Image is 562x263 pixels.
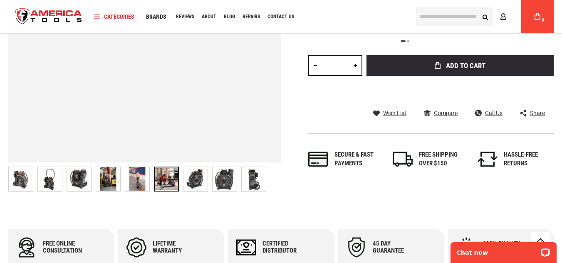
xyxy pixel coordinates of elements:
[485,110,503,116] span: Call Us
[373,240,423,254] div: 45 day Guarantee
[125,167,149,191] img: RIDGID 63663 SEESNAKE® RM200B REEL (165' / 50M) WITH SELF-LEVELING CAMERA POWERED WITH TRUSENSE®
[267,14,294,19] span: Contact Us
[424,109,458,117] a: Compare
[94,14,134,20] span: Categories
[96,167,120,191] img: RIDGID 63663 SEESNAKE® RM200B REEL (165' / 50M) WITH SELF-LEVELING CAMERA POWERED WITH TRUSENSE®
[224,14,235,19] span: Blog
[213,167,237,191] img: RIDGID 63663 SEESNAKE® RM200B REEL (165' / 50M) WITH SELF-LEVELING CAMERA POWERED WITH TRUSENSE®
[383,110,406,116] span: Wish List
[8,162,37,196] div: RIDGID 63663 SEESNAKE® RM200B REEL (165' / 50M) WITH SELF-LEVELING CAMERA POWERED WITH TRUSENSE®
[366,55,554,76] button: Add to Cart
[198,11,220,22] a: About
[176,14,194,19] span: Reviews
[365,79,555,103] iframe: Secure express checkout frame
[8,1,89,32] a: store logo
[43,240,93,254] div: Free online consultation
[477,9,493,25] button: Search
[308,152,328,167] img: payments
[212,162,241,196] div: RIDGID 63663 SEESNAKE® RM200B REEL (165' / 50M) WITH SELF-LEVELING CAMERA POWERED WITH TRUSENSE®
[241,162,266,196] div: RIDGID 63663 SEESNAKE® RM200B REEL (165' / 50M) WITH SELF-LEVELING CAMERA POWERED WITH TRUSENSE®
[202,14,216,19] span: About
[220,11,239,22] a: Blog
[434,110,458,116] span: Compare
[239,11,264,22] a: Repairs
[393,152,413,167] img: shipping
[67,167,91,191] img: RIDGID 63663 SEESNAKE® RM200B REEL (165' / 50M) WITH SELF-LEVELING CAMERA POWERED WITH TRUSENSE®
[37,162,67,196] div: RIDGID 63663 SEESNAKE® RM200B REEL (165' / 50M) WITH SELF-LEVELING CAMERA POWERED WITH TRUSENSE®
[172,11,198,22] a: Reviews
[67,162,96,196] div: RIDGID 63663 SEESNAKE® RM200B REEL (165' / 50M) WITH SELF-LEVELING CAMERA POWERED WITH TRUSENSE®
[91,11,138,22] a: Categories
[142,11,170,22] a: Brands
[125,162,154,196] div: RIDGID 63663 SEESNAKE® RM200B REEL (165' / 50M) WITH SELF-LEVELING CAMERA POWERED WITH TRUSENSE®
[478,152,498,167] img: returns
[183,162,212,196] div: RIDGID 63663 SEESNAKE® RM200B REEL (165' / 50M) WITH SELF-LEVELING CAMERA POWERED WITH TRUSENSE®
[475,109,503,117] a: Call Us
[445,237,562,263] iframe: LiveChat chat widget
[9,167,33,191] img: RIDGID 63663 SEESNAKE® RM200B REEL (165' / 50M) WITH SELF-LEVELING CAMERA POWERED WITH TRUSENSE®
[264,11,298,22] a: Contact Us
[96,162,125,196] div: RIDGID 63663 SEESNAKE® RM200B REEL (165' / 50M) WITH SELF-LEVELING CAMERA POWERED WITH TRUSENSE®
[153,240,203,254] div: Lifetime warranty
[183,167,208,191] img: RIDGID 63663 SEESNAKE® RM200B REEL (165' / 50M) WITH SELF-LEVELING CAMERA POWERED WITH TRUSENSE®
[146,14,166,20] span: Brands
[242,167,266,191] img: RIDGID 63663 SEESNAKE® RM200B REEL (165' / 50M) WITH SELF-LEVELING CAMERA POWERED WITH TRUSENSE®
[530,110,545,116] span: Share
[334,150,384,168] div: Secure & fast payments
[38,167,62,191] img: RIDGID 63663 SEESNAKE® RM200B REEL (165' / 50M) WITH SELF-LEVELING CAMERA POWERED WITH TRUSENSE®
[504,150,554,168] div: HASSLE-FREE RETURNS
[262,240,312,254] div: Certified Distributor
[419,150,469,168] div: FREE SHIPPING OVER $150
[373,109,406,117] a: Wish List
[8,1,89,32] img: America Tools
[243,14,260,19] span: Repairs
[542,18,544,22] span: 0
[446,62,485,69] span: Add to Cart
[154,162,183,196] div: RIDGID 63663 SEESNAKE® RM200B REEL (165' / 50M) WITH SELF-LEVELING CAMERA POWERED WITH TRUSENSE®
